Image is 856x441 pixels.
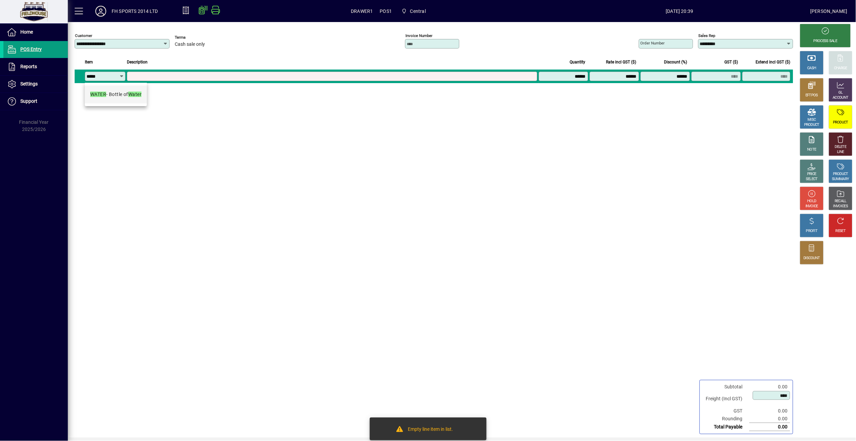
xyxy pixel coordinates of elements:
[85,58,93,66] span: Item
[703,415,749,423] td: Rounding
[90,91,141,98] div: - Bottle of
[175,35,215,40] span: Terms
[3,58,68,75] a: Reports
[20,46,42,52] span: POS Entry
[380,6,392,17] span: POS1
[749,383,790,391] td: 0.00
[90,92,106,97] em: WATER
[749,407,790,415] td: 0.00
[725,58,738,66] span: GST ($)
[806,93,818,98] div: EFTPOS
[833,204,848,209] div: INVOICES
[20,81,38,87] span: Settings
[807,172,817,177] div: PRICE
[833,95,849,100] div: ACCOUNT
[112,6,158,17] div: FH SPORTS 2014 LTD
[3,76,68,93] a: Settings
[128,92,141,97] em: Water
[90,5,112,17] button: Profile
[399,5,429,17] span: Central
[806,177,818,182] div: SELECT
[75,33,92,38] mat-label: Customer
[807,199,816,204] div: HOLD
[175,42,205,47] span: Cash sale only
[749,415,790,423] td: 0.00
[570,58,586,66] span: Quantity
[20,64,37,69] span: Reports
[703,391,749,407] td: Freight (Incl GST)
[835,145,847,150] div: DELETE
[749,423,790,431] td: 0.00
[807,147,816,152] div: NOTE
[833,172,848,177] div: PRODUCT
[3,24,68,41] a: Home
[703,383,749,391] td: Subtotal
[85,85,147,103] mat-option: WATER - Bottle of Water
[703,407,749,415] td: GST
[833,120,848,125] div: PRODUCT
[405,33,433,38] mat-label: Invoice number
[804,256,820,261] div: DISCOUNT
[699,33,716,38] mat-label: Sales rep
[606,58,636,66] span: Rate incl GST ($)
[834,66,848,71] div: CHARGE
[814,39,837,44] div: PROCESS SALE
[351,6,373,17] span: DRAWER1
[808,117,816,122] div: MISC
[408,426,453,434] div: Empty line item in list.
[811,6,848,17] div: [PERSON_NAME]
[839,90,843,95] div: GL
[127,58,148,66] span: Description
[20,98,37,104] span: Support
[832,177,849,182] div: SUMMARY
[805,204,818,209] div: INVOICE
[807,66,816,71] div: CASH
[549,6,811,17] span: [DATE] 20:39
[837,150,844,155] div: LINE
[410,6,426,17] span: Central
[836,229,846,234] div: RESET
[641,41,665,45] mat-label: Order number
[804,122,819,128] div: PRODUCT
[664,58,687,66] span: Discount (%)
[703,423,749,431] td: Total Payable
[20,29,33,35] span: Home
[3,93,68,110] a: Support
[756,58,791,66] span: Extend incl GST ($)
[835,199,847,204] div: RECALL
[806,229,818,234] div: PROFIT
